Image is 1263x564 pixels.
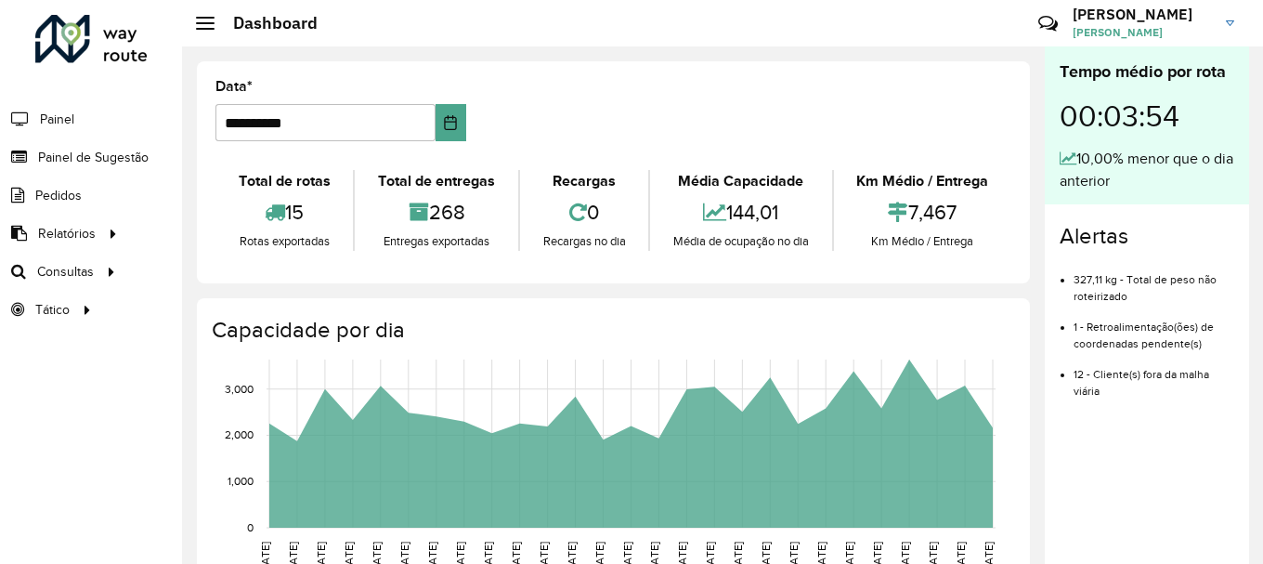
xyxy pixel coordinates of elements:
div: 00:03:54 [1060,85,1234,148]
span: Painel de Sugestão [38,148,149,167]
li: 12 - Cliente(s) fora da malha viária [1074,352,1234,400]
text: 2,000 [225,429,254,441]
div: Tempo médio por rota [1060,59,1234,85]
div: Média de ocupação no dia [655,232,827,251]
h3: [PERSON_NAME] [1073,6,1212,23]
div: Rotas exportadas [220,232,348,251]
span: Tático [35,300,70,320]
div: Média Capacidade [655,170,827,192]
div: 0 [525,192,644,232]
div: 7,467 [839,192,1007,232]
h4: Alertas [1060,223,1234,250]
div: 268 [359,192,513,232]
span: Relatórios [38,224,96,243]
span: [PERSON_NAME] [1073,24,1212,41]
li: 1 - Retroalimentação(ões) de coordenadas pendente(s) [1074,305,1234,352]
div: Km Médio / Entrega [839,232,1007,251]
div: Entregas exportadas [359,232,513,251]
div: Recargas no dia [525,232,644,251]
div: 10,00% menor que o dia anterior [1060,148,1234,192]
button: Choose Date [436,104,466,141]
h4: Capacidade por dia [212,317,1011,344]
span: Pedidos [35,186,82,205]
label: Data [215,75,253,98]
div: Recargas [525,170,644,192]
div: Km Médio / Entrega [839,170,1007,192]
text: 0 [247,521,254,533]
a: Contato Rápido [1028,4,1068,44]
div: 144,01 [655,192,827,232]
li: 327,11 kg - Total de peso não roteirizado [1074,257,1234,305]
div: 15 [220,192,348,232]
text: 3,000 [225,383,254,395]
span: Painel [40,110,74,129]
text: 1,000 [228,475,254,487]
div: Total de rotas [220,170,348,192]
div: Total de entregas [359,170,513,192]
span: Consultas [37,262,94,282]
h2: Dashboard [215,13,318,33]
